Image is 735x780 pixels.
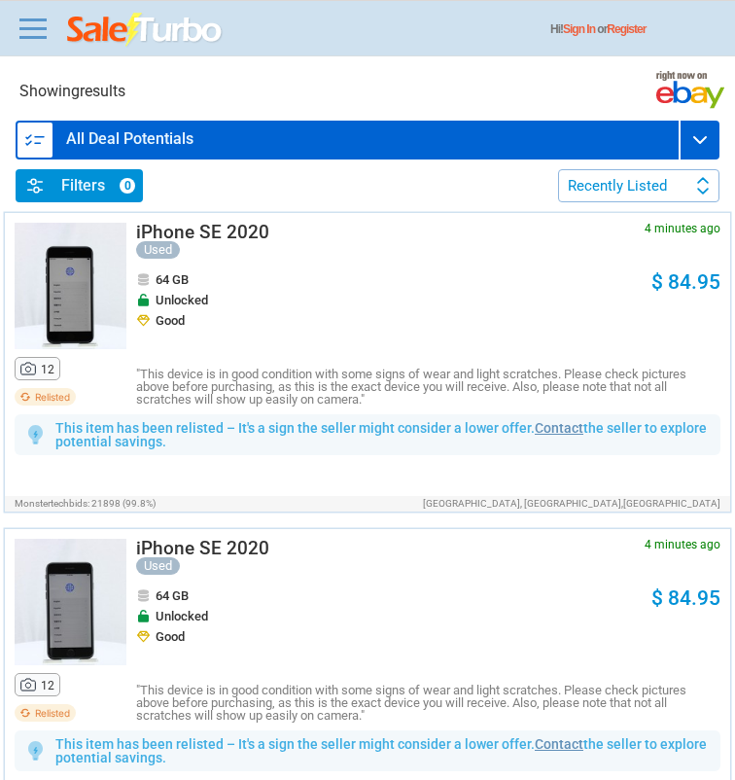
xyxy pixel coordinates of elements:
[156,273,189,286] span: 64 GB
[535,736,583,752] a: Contact
[35,708,70,718] span: Relisted
[15,498,89,509] span: monstertechbids:
[136,684,720,722] p: "This device is in good condition with some signs of wear and light scratches. Please check pictu...
[156,630,185,643] span: Good
[124,180,131,192] p: 0
[563,22,595,36] a: Sign In
[651,270,720,294] span: $ 84.95
[156,610,208,622] span: Unlocked
[41,364,54,375] span: 12
[607,22,646,36] a: Register
[651,588,720,609] a: $ 84.95
[651,586,720,610] span: $ 84.95
[550,22,563,36] span: Hi!
[156,589,189,602] span: 64 GB
[535,420,583,436] a: Contact
[19,84,125,99] div: Showing results
[136,537,269,559] span: iPhone SE 2020
[136,539,269,557] a: iPhone SE 2020
[423,499,720,509] span: [GEOGRAPHIC_DATA], [GEOGRAPHIC_DATA],[GEOGRAPHIC_DATA]
[597,22,646,36] span: or
[136,223,269,241] a: iPhone SE 2020
[136,368,720,406] p: "This device is in good condition with some signs of wear and light scratches. Please check pictu...
[651,272,720,293] a: $ 84.95
[55,421,711,448] p: This item has been relisted – It's a sign the seller might consider a lower offer. the seller to ...
[67,13,224,48] img: saleturbo.com - Online Deals and Discount Coupons
[55,737,711,764] p: This item has been relisted – It's a sign the seller might consider a lower offer. the seller to ...
[136,221,269,243] span: iPhone SE 2020
[61,178,105,194] div: Filters
[136,557,180,575] div: Used
[91,498,156,509] span: 21898 (99.8%)
[41,680,54,691] span: 12
[136,241,180,259] div: Used
[35,392,70,402] span: Relisted
[156,314,185,327] span: Good
[645,223,720,234] div: 4 minutes ago
[645,539,720,550] div: 4 minutes ago
[156,294,208,306] span: Unlocked
[66,131,193,147] h3: All Deal Potentials
[568,179,667,194] div: Recently Listed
